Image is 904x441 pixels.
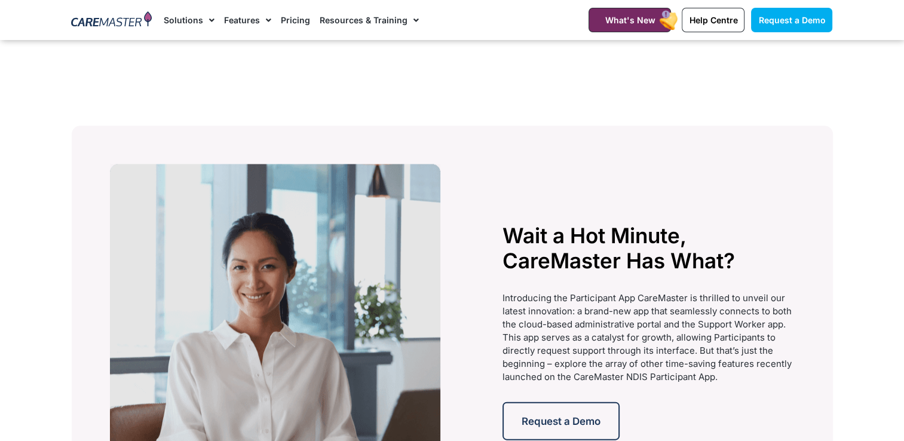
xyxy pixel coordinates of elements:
a: Help Centre [682,8,744,32]
a: Request a Demo [502,402,620,440]
a: Request a Demo [751,8,832,32]
span: Request a Demo [758,15,825,25]
span: Help Centre [689,15,737,25]
span: What's New [605,15,655,25]
a: What's New [589,8,671,32]
h2: Wait a Hot Minute, CareMaster Has What? [502,223,794,273]
div: Introducing the Participant App CareMaster is thrilled to unveil our latest innovation: a brand-n... [502,292,794,384]
img: CareMaster Logo [71,11,152,29]
span: Request a Demo [522,415,600,427]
